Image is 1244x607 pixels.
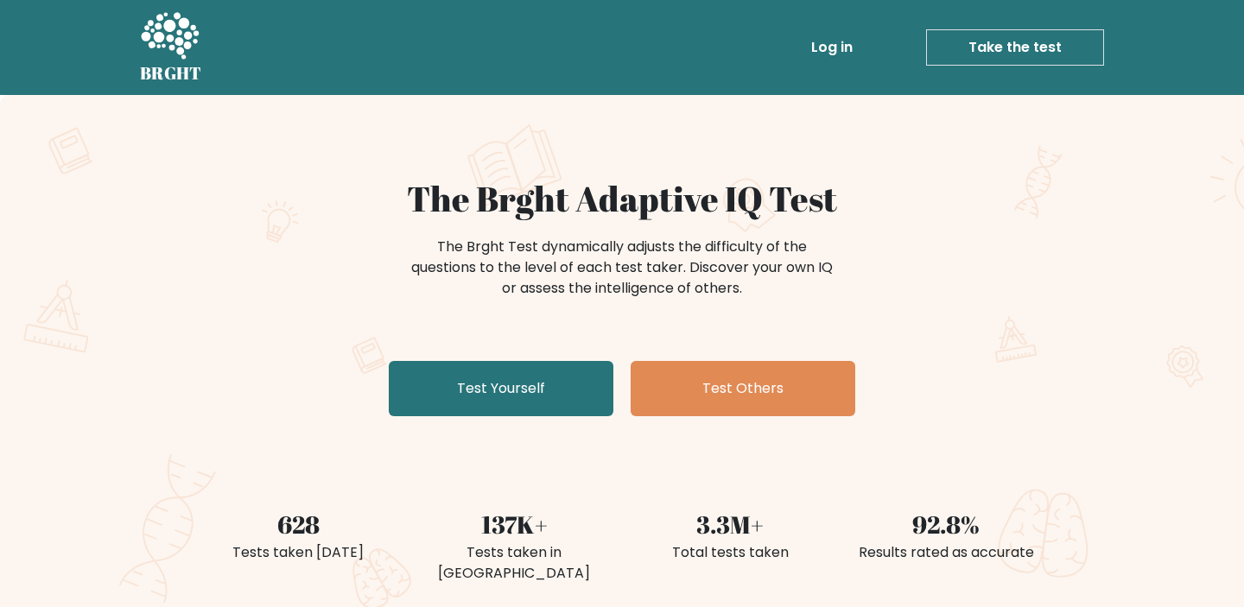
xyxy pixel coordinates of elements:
div: Results rated as accurate [848,542,1044,563]
a: Take the test [926,29,1104,66]
a: Log in [804,30,860,65]
div: 3.3M+ [632,506,828,542]
div: Tests taken in [GEOGRAPHIC_DATA] [416,542,612,584]
a: Test Others [631,361,855,416]
div: 628 [200,506,396,542]
a: BRGHT [140,7,202,88]
div: The Brght Test dynamically adjusts the difficulty of the questions to the level of each test take... [406,237,838,299]
div: 137K+ [416,506,612,542]
h1: The Brght Adaptive IQ Test [200,178,1044,219]
h5: BRGHT [140,63,202,84]
a: Test Yourself [389,361,613,416]
div: Tests taken [DATE] [200,542,396,563]
div: 92.8% [848,506,1044,542]
div: Total tests taken [632,542,828,563]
